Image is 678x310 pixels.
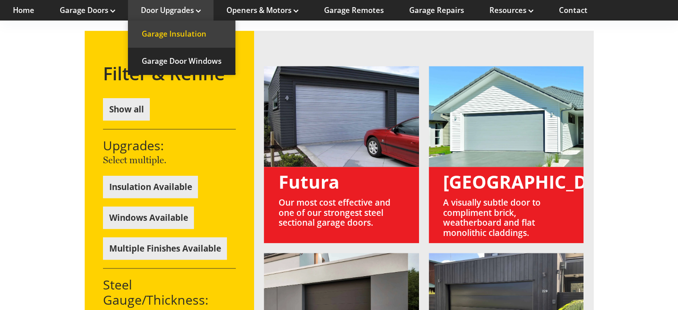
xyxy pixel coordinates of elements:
[103,63,225,84] h2: Filter & Refine
[103,237,227,260] button: Multiple Finishes Available
[128,21,235,48] a: Garage Insulation
[324,5,384,15] a: Garage Remotes
[128,48,235,75] a: Garage Door Windows
[103,277,236,307] h3: Steel Gauge/Thickness:
[226,5,299,15] a: Openers & Motors
[60,5,115,15] a: Garage Doors
[489,5,534,15] a: Resources
[409,5,464,15] a: Garage Repairs
[103,207,194,229] button: Windows Available
[13,5,34,15] a: Home
[141,5,201,15] a: Door Upgrades
[559,5,588,15] a: Contact
[103,138,236,153] h3: Upgrades:
[103,98,150,120] button: Show all
[103,153,236,167] p: Select multiple.
[103,176,198,198] button: Insulation Available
